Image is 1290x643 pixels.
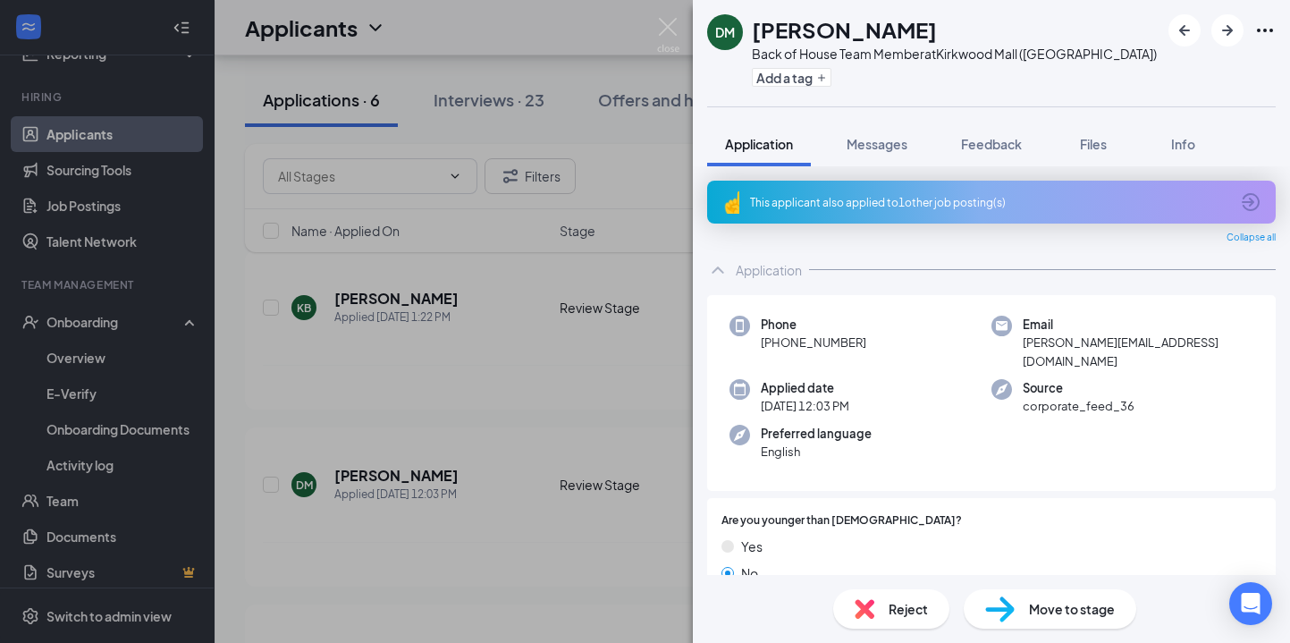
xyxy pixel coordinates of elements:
svg: ArrowLeftNew [1174,20,1195,41]
h1: [PERSON_NAME] [752,14,937,45]
span: Collapse all [1227,231,1276,245]
span: Application [725,136,793,152]
svg: ChevronUp [707,259,729,281]
span: Info [1171,136,1195,152]
svg: ArrowRight [1217,20,1238,41]
span: [PHONE_NUMBER] [761,334,866,351]
span: Files [1080,136,1107,152]
span: No [741,563,758,583]
span: corporate_feed_36 [1023,397,1134,415]
span: [PERSON_NAME][EMAIL_ADDRESS][DOMAIN_NAME] [1023,334,1253,370]
span: English [761,443,872,461]
span: Reject [889,599,928,619]
div: DM [715,23,735,41]
span: Source [1023,379,1134,397]
span: Are you younger than [DEMOGRAPHIC_DATA]? [721,512,962,529]
div: Open Intercom Messenger [1229,582,1272,625]
span: Email [1023,316,1253,334]
span: Feedback [961,136,1022,152]
svg: ArrowCircle [1240,191,1261,213]
span: Applied date [761,379,849,397]
span: Messages [847,136,907,152]
span: Yes [741,537,763,556]
svg: Ellipses [1254,20,1276,41]
div: This applicant also applied to 1 other job posting(s) [750,195,1229,210]
button: ArrowLeftNew [1168,14,1201,47]
div: Back of House Team Member at Kirkwood Mall ([GEOGRAPHIC_DATA]) [752,45,1157,63]
svg: Plus [816,72,827,83]
span: Preferred language [761,425,872,443]
span: Move to stage [1029,599,1115,619]
button: ArrowRight [1211,14,1244,47]
button: PlusAdd a tag [752,68,831,87]
div: Application [736,261,802,279]
span: Phone [761,316,866,334]
span: [DATE] 12:03 PM [761,397,849,415]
